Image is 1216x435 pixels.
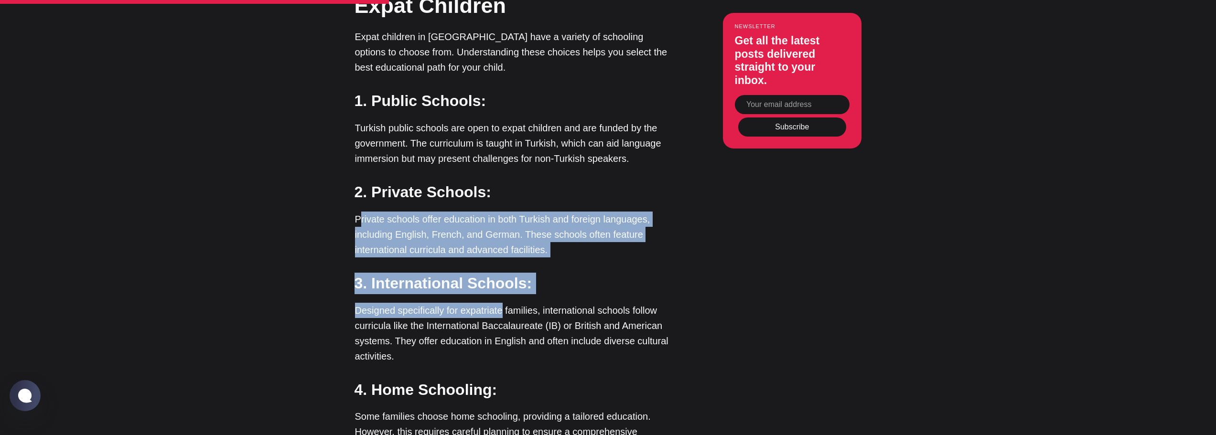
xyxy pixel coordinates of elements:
strong: 3. International Schools: [355,275,532,292]
p: Expat children in [GEOGRAPHIC_DATA] have a variety of schooling options to choose from. Understan... [355,29,675,75]
p: Private schools offer education in both Turkish and foreign languages, including English, French,... [355,212,675,257]
strong: 2. Private Schools: [355,183,491,201]
strong: 1. Public Schools: [355,92,486,109]
h3: Get all the latest posts delivered straight to your inbox. [735,34,850,87]
input: Your email address [735,95,850,114]
p: Designed specifically for expatriate families, international schools follow curricula like the In... [355,303,675,364]
strong: 4. Home Schooling: [355,381,497,398]
button: Subscribe [738,117,846,137]
p: Turkish public schools are open to expat children and are funded by the government. The curriculu... [355,120,675,166]
small: Newsletter [735,23,850,29]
